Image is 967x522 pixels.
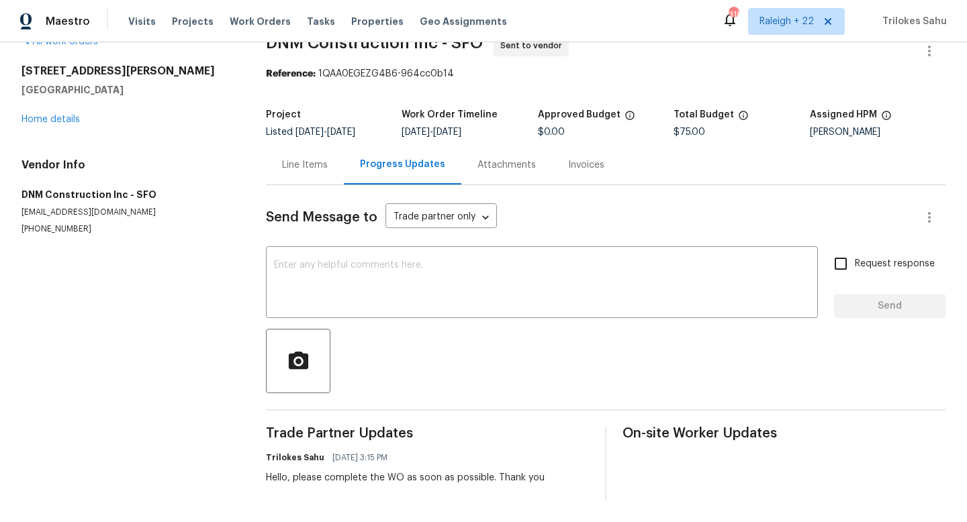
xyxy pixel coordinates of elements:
[266,471,545,484] div: Hello, please complete the WO as soon as possible. Thank you
[877,15,947,28] span: Trilokes Sahu
[295,127,324,137] span: [DATE]
[21,64,234,78] h2: [STREET_ADDRESS][PERSON_NAME]
[266,427,589,440] span: Trade Partner Updates
[21,223,234,235] p: [PHONE_NUMBER]
[402,127,461,137] span: -
[307,17,335,26] span: Tasks
[538,110,620,119] h5: Approved Budget
[402,127,430,137] span: [DATE]
[332,451,387,464] span: [DATE] 3:15 PM
[420,15,507,28] span: Geo Assignments
[623,427,946,440] span: On-site Worker Updates
[433,127,461,137] span: [DATE]
[881,110,892,127] span: The hpm assigned to this work order.
[500,39,567,52] span: Sent to vendor
[477,158,536,172] div: Attachments
[568,158,604,172] div: Invoices
[327,127,355,137] span: [DATE]
[402,110,498,119] h5: Work Order Timeline
[810,127,946,137] div: [PERSON_NAME]
[266,127,355,137] span: Listed
[266,35,483,51] span: DNM Construction Inc - SFO
[810,110,877,119] h5: Assigned HPM
[266,110,301,119] h5: Project
[266,211,377,224] span: Send Message to
[674,110,734,119] h5: Total Budget
[282,158,328,172] div: Line Items
[128,15,156,28] span: Visits
[738,110,749,127] span: The total cost of line items that have been proposed by Opendoor. This sum includes line items th...
[538,127,565,137] span: $0.00
[360,158,445,171] div: Progress Updates
[351,15,404,28] span: Properties
[266,69,316,79] b: Reference:
[266,67,946,81] div: 1QAA0EGEZG4B6-964cc0b14
[625,110,635,127] span: The total cost of line items that have been approved by both Opendoor and the Trade Partner. This...
[674,127,705,137] span: $75.00
[46,15,90,28] span: Maestro
[21,207,234,218] p: [EMAIL_ADDRESS][DOMAIN_NAME]
[21,115,80,124] a: Home details
[21,158,234,172] h4: Vendor Info
[759,15,814,28] span: Raleigh + 22
[855,257,935,271] span: Request response
[230,15,291,28] span: Work Orders
[385,207,497,229] div: Trade partner only
[21,188,234,201] h5: DNM Construction Inc - SFO
[729,8,738,21] div: 318
[295,127,355,137] span: -
[21,83,234,97] h5: [GEOGRAPHIC_DATA]
[172,15,214,28] span: Projects
[266,451,324,464] h6: Trilokes Sahu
